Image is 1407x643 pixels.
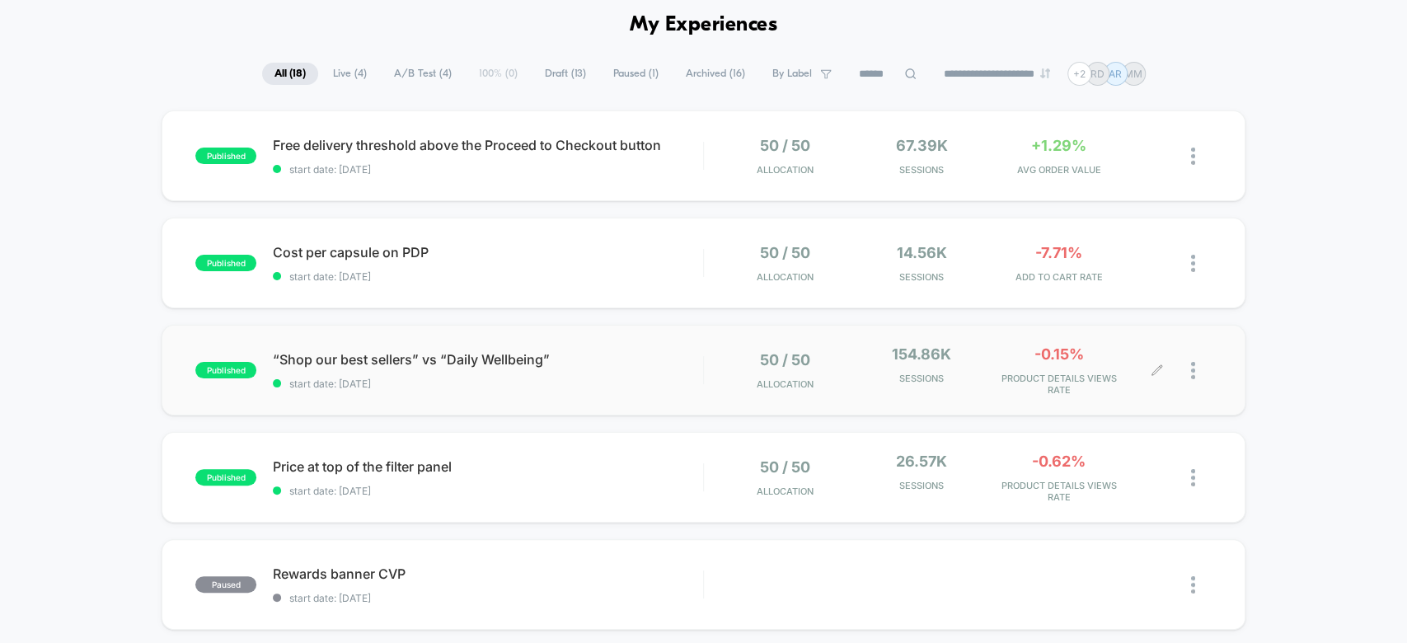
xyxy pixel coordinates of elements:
[857,373,986,384] span: Sessions
[1124,68,1142,80] p: MM
[892,345,951,363] span: 154.86k
[1040,68,1050,78] img: end
[195,362,256,378] span: published
[262,63,318,85] span: All ( 18 )
[896,453,947,470] span: 26.57k
[1191,255,1195,272] img: close
[673,63,757,85] span: Archived ( 16 )
[273,592,702,604] span: start date: [DATE]
[195,576,256,593] span: paused
[195,255,256,271] span: published
[772,68,812,80] span: By Label
[994,373,1123,396] span: PRODUCT DETAILS VIEWS RATE
[273,566,702,582] span: Rewards banner CVP
[760,244,810,261] span: 50 / 50
[757,164,814,176] span: Allocation
[1191,576,1195,594] img: close
[857,164,986,176] span: Sessions
[273,270,702,283] span: start date: [DATE]
[757,378,814,390] span: Allocation
[382,63,464,85] span: A/B Test ( 4 )
[273,163,702,176] span: start date: [DATE]
[273,485,702,497] span: start date: [DATE]
[1031,137,1086,154] span: +1.29%
[532,63,598,85] span: Draft ( 13 )
[1034,345,1083,363] span: -0.15%
[1191,469,1195,486] img: close
[760,458,810,476] span: 50 / 50
[321,63,379,85] span: Live ( 4 )
[757,486,814,497] span: Allocation
[857,271,986,283] span: Sessions
[994,480,1123,503] span: PRODUCT DETAILS VIEWS RATE
[1191,362,1195,379] img: close
[1090,68,1104,80] p: RD
[760,351,810,368] span: 50 / 50
[757,271,814,283] span: Allocation
[195,148,256,164] span: published
[273,244,702,260] span: Cost per capsule on PDP
[857,480,986,491] span: Sessions
[195,469,256,486] span: published
[1067,62,1091,86] div: + 2
[273,458,702,475] span: Price at top of the filter panel
[760,137,810,154] span: 50 / 50
[897,244,947,261] span: 14.56k
[896,137,948,154] span: 67.39k
[630,13,777,37] h1: My Experiences
[273,137,702,153] span: Free delivery threshold above the Proceed to Checkout button
[1032,453,1086,470] span: -0.62%
[994,271,1123,283] span: ADD TO CART RATE
[994,164,1123,176] span: AVG ORDER VALUE
[601,63,671,85] span: Paused ( 1 )
[1035,244,1082,261] span: -7.71%
[273,378,702,390] span: start date: [DATE]
[1109,68,1122,80] p: AR
[273,351,702,368] span: “Shop our best sellers” vs “Daily Wellbeing”
[1191,148,1195,165] img: close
